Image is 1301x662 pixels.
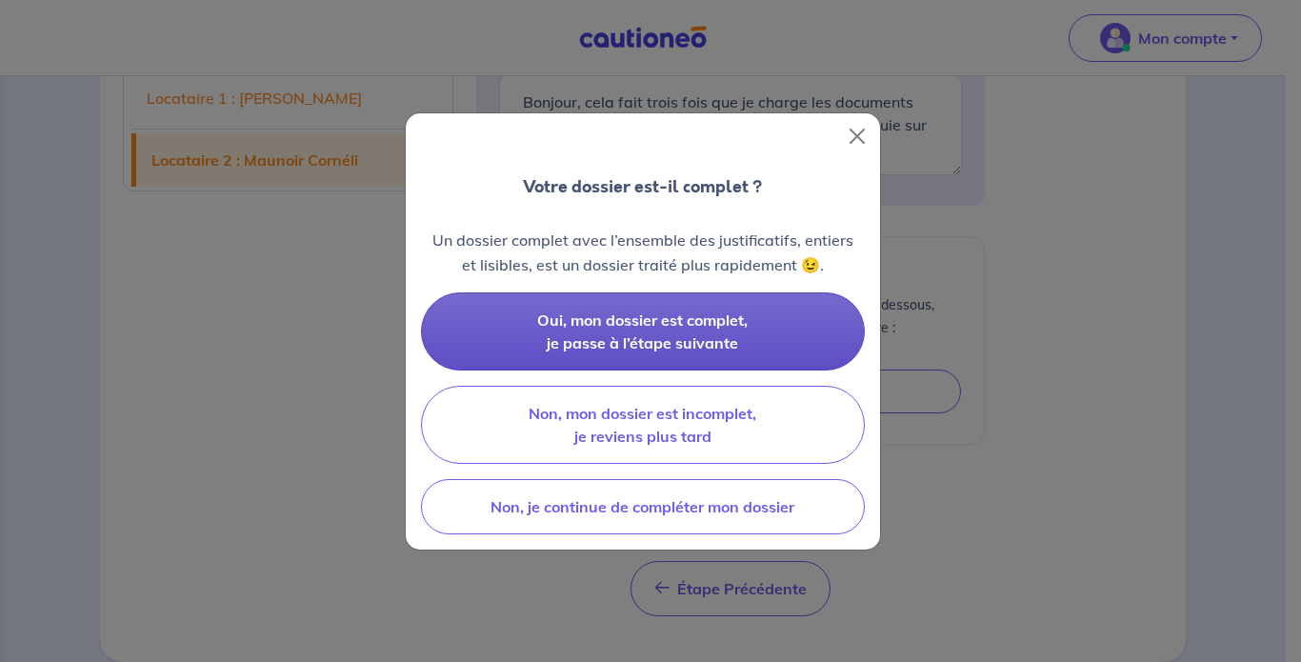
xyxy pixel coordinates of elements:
[523,174,762,199] p: Votre dossier est-il complet ?
[421,228,865,277] p: Un dossier complet avec l’ensemble des justificatifs, entiers et lisibles, est un dossier traité ...
[421,386,865,464] button: Non, mon dossier est incomplet, je reviens plus tard
[421,292,865,371] button: Oui, mon dossier est complet, je passe à l’étape suivante
[529,404,756,446] span: Non, mon dossier est incomplet, je reviens plus tard
[421,479,865,534] button: Non, je continue de compléter mon dossier
[842,121,872,151] button: Close
[537,311,748,352] span: Oui, mon dossier est complet, je passe à l’étape suivante
[490,497,794,516] span: Non, je continue de compléter mon dossier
